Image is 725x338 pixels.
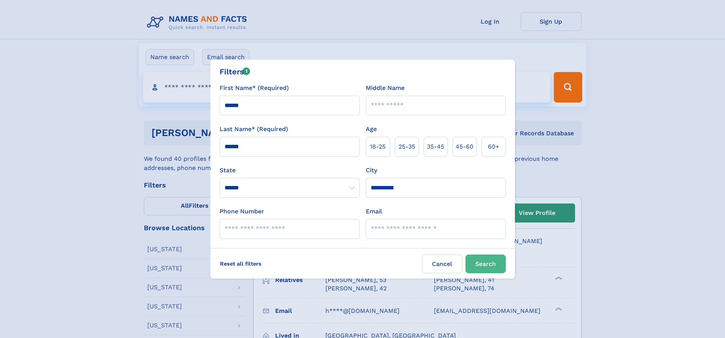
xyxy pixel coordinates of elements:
label: Last Name* (Required) [220,125,288,134]
label: Age [366,125,377,134]
span: 18‑25 [370,142,386,151]
label: State [220,166,360,175]
span: 35‑45 [427,142,444,151]
label: Email [366,207,382,216]
span: 60+ [488,142,499,151]
div: Filters [220,66,250,77]
label: Phone Number [220,207,264,216]
button: Search [465,255,506,273]
label: City [366,166,377,175]
label: Cancel [422,255,462,273]
label: Middle Name [366,83,405,93]
span: 25‑35 [398,142,415,151]
span: 45‑60 [456,142,473,151]
label: Reset all filters [215,255,266,273]
label: First Name* (Required) [220,83,289,93]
